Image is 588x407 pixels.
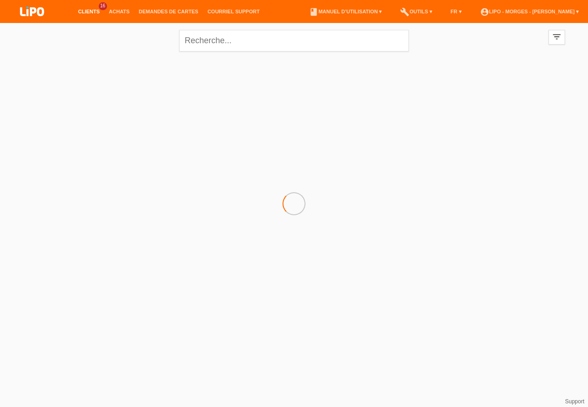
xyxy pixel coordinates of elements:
[552,32,562,42] i: filter_list
[446,9,466,14] a: FR ▾
[396,9,436,14] a: buildOutils ▾
[565,398,584,405] a: Support
[309,7,318,17] i: book
[305,9,386,14] a: bookManuel d’utilisation ▾
[99,2,107,10] span: 16
[475,9,583,14] a: account_circleLIPO - Morges - [PERSON_NAME] ▾
[179,30,409,52] input: Recherche...
[134,9,203,14] a: Demandes de cartes
[104,9,134,14] a: Achats
[73,9,104,14] a: Clients
[203,9,264,14] a: Courriel Support
[480,7,489,17] i: account_circle
[9,19,55,26] a: LIPO pay
[400,7,409,17] i: build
